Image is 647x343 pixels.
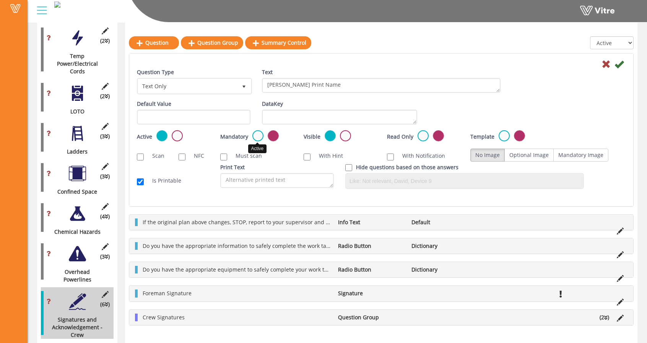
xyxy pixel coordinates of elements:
li: Default [408,218,481,226]
label: Text [262,68,273,76]
a: Question [129,36,179,49]
span: Crew Signatures [143,314,185,321]
li: (2 ) [596,314,613,321]
input: Hide question based on answer [345,164,352,171]
label: Scan [145,152,164,160]
span: (6 ) [100,301,110,308]
label: With Hint [311,152,343,160]
label: Must scan [228,152,262,160]
label: Mandatory Image [553,149,608,162]
label: No Image [470,149,505,162]
a: Summary Control [245,36,311,49]
li: Info Text [334,218,408,226]
input: With Hint [304,154,310,160]
img: 145bab0d-ac9d-4db8-abe7-48df42b8fa0a.png [54,2,60,8]
div: LOTO [41,108,108,115]
input: Scan [137,154,144,160]
label: Template [470,133,494,141]
span: (2 ) [100,92,110,100]
input: Must scan [220,154,227,160]
span: (3 ) [100,133,110,140]
li: Dictionary [408,242,481,250]
span: select [237,79,251,93]
input: Is Printable [137,178,144,185]
label: DataKey [262,100,283,108]
span: Do you have the appropriate information to safely complete the work task? [143,242,334,249]
div: Chemical Hazards [41,228,108,236]
div: Active [248,144,267,153]
input: With Notification [387,154,394,160]
li: Radio Button [334,266,408,273]
li: Radio Button [334,242,408,250]
div: Signatures and Acknowledgement - Crew [41,316,108,339]
label: Hide questions based on those answers [356,163,458,171]
span: (3 ) [100,173,110,180]
a: Question Group [181,36,243,49]
span: Text Only [138,79,237,93]
li: Question Group [334,314,408,321]
div: Temp Power/Electrical Cords [41,52,108,75]
span: (4 ) [100,213,110,220]
label: NFC [186,152,204,160]
div: Ladders [41,148,108,155]
span: (2 ) [100,37,110,45]
label: Optional Image [504,149,554,162]
label: Read Only [387,133,413,141]
label: Default Value [137,100,171,108]
div: Overhead Powerlines [41,268,108,283]
li: Dictionary [408,266,481,273]
label: Question Type [137,68,174,76]
input: Like: Not relevant, David, Device 9 [348,175,582,187]
label: Visible [304,133,320,141]
li: Signature [334,290,408,297]
label: Is Printable [145,177,181,184]
input: NFC [179,154,185,160]
label: Mandatory [220,133,248,141]
div: Confined Space [41,188,108,196]
span: Foreman Signature [143,290,192,297]
span: If the original plan above changes, STOP, report to your supervisor and add any changes to the PT... [143,218,435,226]
span: (3 ) [100,253,110,260]
label: Print Text [220,163,245,171]
label: With Notification [395,152,445,160]
span: Do you have the appropriate equipment to safely complete your work task? [143,266,335,273]
label: Active [137,133,152,141]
